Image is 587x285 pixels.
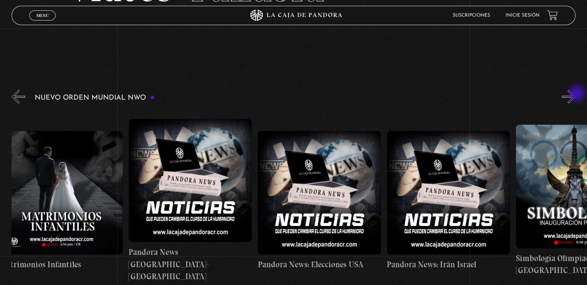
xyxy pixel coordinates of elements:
span: Menu [36,13,49,18]
a: Inicie sesión [506,13,540,18]
span: Cerrar [34,20,52,25]
button: Previous [12,90,25,103]
h4: Pandora News [GEOGRAPHIC_DATA]-[GEOGRAPHIC_DATA] [129,246,252,283]
button: Next [562,90,575,103]
a: Suscripciones [453,13,490,18]
h3: Nuevo Orden Mundial NWO [35,94,154,102]
a: View your shopping cart [547,10,558,20]
h4: Pandora News: Irán Israel [387,258,510,271]
h4: Pandora News: Elecciones USA [257,258,381,271]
